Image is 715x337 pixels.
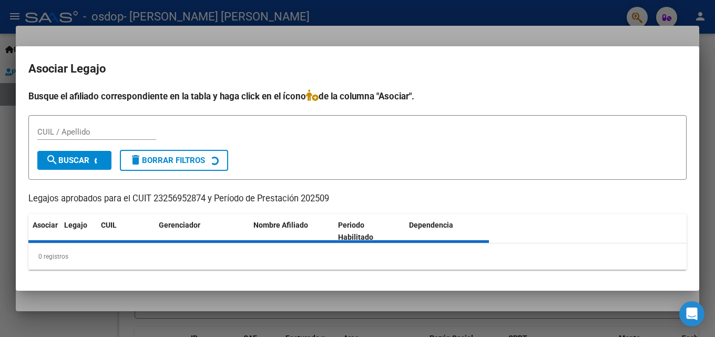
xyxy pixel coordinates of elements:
span: Legajo [64,221,87,229]
h4: Busque el afiliado correspondiente en la tabla y haga click en el ícono de la columna "Asociar". [28,89,687,103]
datatable-header-cell: Nombre Afiliado [249,214,334,249]
datatable-header-cell: CUIL [97,214,155,249]
datatable-header-cell: Asociar [28,214,60,249]
span: Periodo Habilitado [338,221,373,241]
span: CUIL [101,221,117,229]
div: Open Intercom Messenger [679,301,704,326]
datatable-header-cell: Legajo [60,214,97,249]
p: Legajos aprobados para el CUIT 23256952874 y Período de Prestación 202509 [28,192,687,206]
mat-icon: search [46,154,58,166]
span: Asociar [33,221,58,229]
span: Nombre Afiliado [253,221,308,229]
span: Gerenciador [159,221,200,229]
mat-icon: delete [129,154,142,166]
datatable-header-cell: Dependencia [405,214,489,249]
h2: Asociar Legajo [28,59,687,79]
span: Buscar [46,156,89,165]
div: 0 registros [28,243,687,270]
button: Borrar Filtros [120,150,228,171]
span: Dependencia [409,221,453,229]
button: Buscar [37,151,111,170]
datatable-header-cell: Gerenciador [155,214,249,249]
datatable-header-cell: Periodo Habilitado [334,214,405,249]
span: Borrar Filtros [129,156,205,165]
